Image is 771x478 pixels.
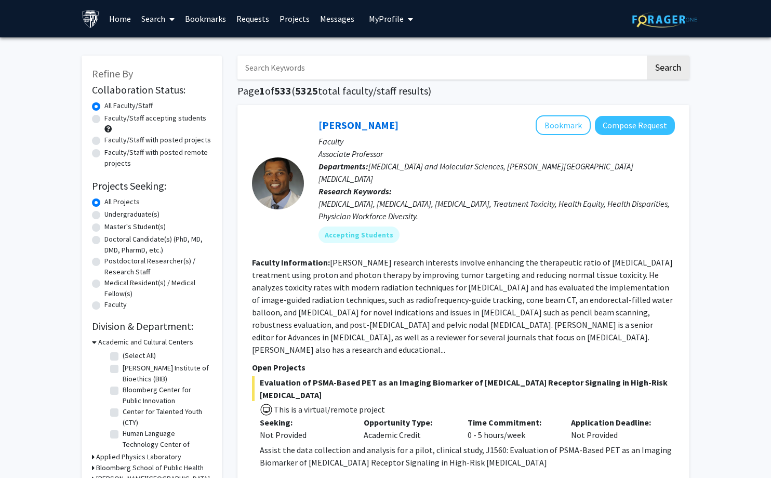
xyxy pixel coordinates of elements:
label: Doctoral Candidate(s) (PhD, MD, DMD, PharmD, etc.) [104,234,211,256]
a: Messages [315,1,360,37]
input: Search Keywords [237,56,645,79]
b: Faculty Information: [252,257,330,268]
p: Faculty [318,135,675,148]
h2: Projects Seeking: [92,180,211,192]
span: 533 [274,84,291,97]
span: 5325 [295,84,318,97]
a: Projects [274,1,315,37]
div: Assist the data collection and analysis for a pilot, clinical study, J1560: Evaluation of PSMA-Ba... [260,444,675,469]
label: Faculty/Staff with posted projects [104,135,211,145]
label: Faculty [104,299,127,310]
span: [MEDICAL_DATA] and Molecular Sciences, [PERSON_NAME][GEOGRAPHIC_DATA][MEDICAL_DATA] [318,161,633,184]
button: Search [647,56,689,79]
label: Center for Talented Youth (CTY) [123,406,209,428]
label: [PERSON_NAME] Institute of Bioethics (BIB) [123,363,209,384]
label: Faculty/Staff with posted remote projects [104,147,211,169]
p: Open Projects [252,361,675,374]
h3: Bloomberg School of Public Health [96,462,204,473]
label: Human Language Technology Center of Excellence (HLTCOE) [123,428,209,461]
h2: Division & Department: [92,320,211,333]
img: Johns Hopkins University Logo [82,10,100,28]
label: All Projects [104,196,140,207]
span: 1 [259,84,265,97]
label: Medical Resident(s) / Medical Fellow(s) [104,277,211,299]
label: Postdoctoral Researcher(s) / Research Staff [104,256,211,277]
p: Seeking: [260,416,348,429]
p: Opportunity Type: [364,416,452,429]
label: Undergraduate(s) [104,209,159,220]
p: Time Commitment: [468,416,556,429]
div: 0 - 5 hours/week [460,416,564,441]
p: Associate Professor [318,148,675,160]
a: Home [104,1,136,37]
h3: Academic and Cultural Centers [98,337,193,348]
div: Not Provided [260,429,348,441]
a: [PERSON_NAME] [318,118,398,131]
a: Search [136,1,180,37]
b: Departments: [318,161,368,171]
p: Application Deadline: [571,416,659,429]
div: Not Provided [563,416,667,441]
img: ForagerOne Logo [632,11,697,28]
h2: Collaboration Status: [92,84,211,96]
div: [MEDICAL_DATA], [MEDICAL_DATA], [MEDICAL_DATA], Treatment Toxicity, Health Equity, Health Dispari... [318,197,675,222]
button: Compose Request to Curtiland Deville [595,116,675,135]
span: This is a virtual/remote project [273,404,385,415]
span: My Profile [369,14,404,24]
iframe: Chat [8,431,44,470]
h3: Applied Physics Laboratory [96,452,181,462]
b: Research Keywords: [318,186,392,196]
a: Requests [231,1,274,37]
div: Academic Credit [356,416,460,441]
label: All Faculty/Staff [104,100,153,111]
label: Master's Student(s) [104,221,166,232]
label: (Select All) [123,350,156,361]
h1: Page of ( total faculty/staff results) [237,85,689,97]
fg-read-more: [PERSON_NAME] research interests involve enhancing the therapeutic ratio of [MEDICAL_DATA] treatm... [252,257,673,355]
mat-chip: Accepting Students [318,227,400,243]
span: Evaluation of PSMA-Based PET as an Imaging Biomarker of [MEDICAL_DATA] Receptor Signaling in High... [252,376,675,401]
span: Refine By [92,67,133,80]
label: Faculty/Staff accepting students [104,113,206,124]
button: Add Curtiland Deville to Bookmarks [536,115,591,135]
label: Bloomberg Center for Public Innovation [123,384,209,406]
a: Bookmarks [180,1,231,37]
